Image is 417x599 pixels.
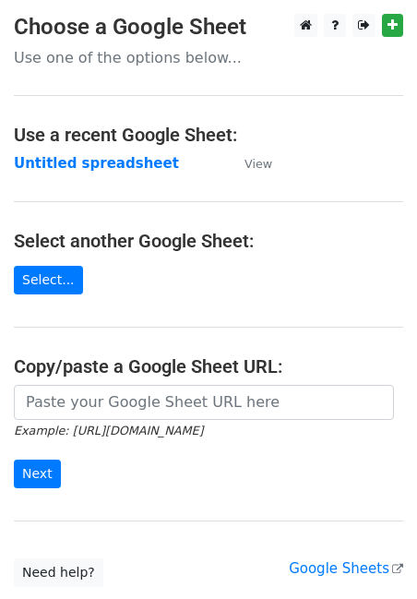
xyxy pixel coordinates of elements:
[14,558,103,587] a: Need help?
[14,230,403,252] h4: Select another Google Sheet:
[14,155,179,172] a: Untitled spreadsheet
[14,424,203,437] small: Example: [URL][DOMAIN_NAME]
[14,266,83,294] a: Select...
[244,157,272,171] small: View
[14,124,403,146] h4: Use a recent Google Sheet:
[289,560,403,577] a: Google Sheets
[14,460,61,488] input: Next
[226,155,272,172] a: View
[14,14,403,41] h3: Choose a Google Sheet
[14,385,394,420] input: Paste your Google Sheet URL here
[14,355,403,377] h4: Copy/paste a Google Sheet URL:
[14,48,403,67] p: Use one of the options below...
